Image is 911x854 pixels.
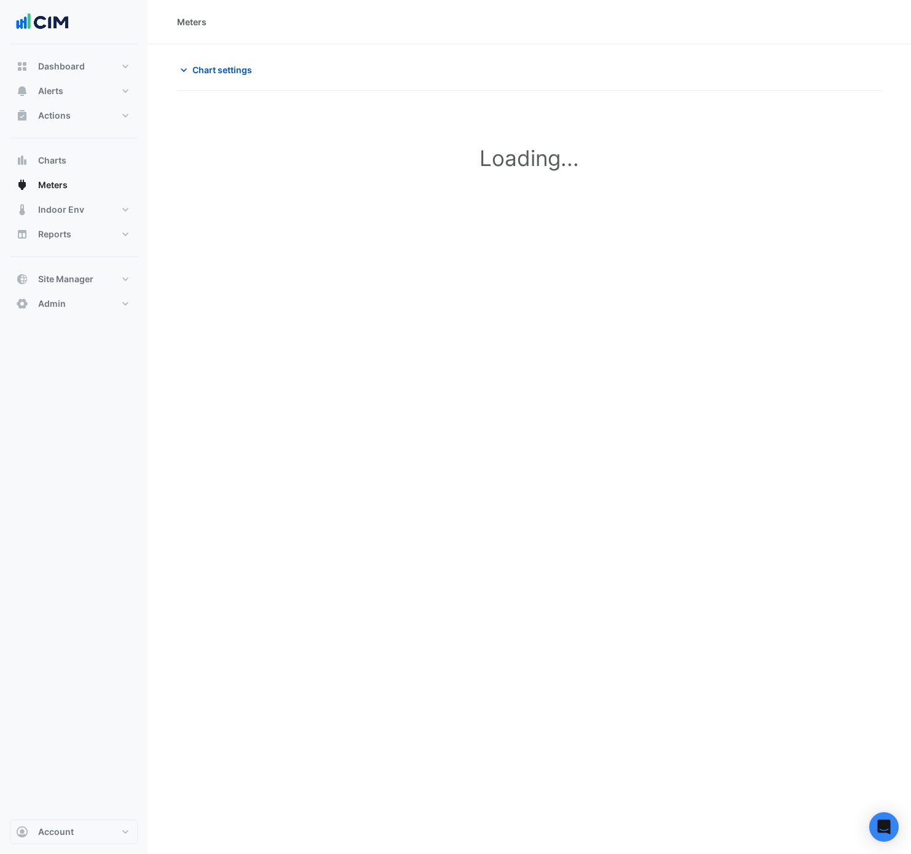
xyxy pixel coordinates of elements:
[177,59,260,81] button: Chart settings
[16,109,28,122] app-icon: Actions
[38,273,93,285] span: Site Manager
[38,204,84,216] span: Indoor Env
[192,63,252,76] span: Chart settings
[197,145,862,171] h1: Loading...
[16,204,28,216] app-icon: Indoor Env
[16,154,28,167] app-icon: Charts
[38,826,74,838] span: Account
[16,60,28,73] app-icon: Dashboard
[16,85,28,97] app-icon: Alerts
[38,298,66,310] span: Admin
[16,298,28,310] app-icon: Admin
[38,179,68,191] span: Meters
[16,179,28,191] app-icon: Meters
[10,267,138,291] button: Site Manager
[10,197,138,222] button: Indoor Env
[10,173,138,197] button: Meters
[38,109,71,122] span: Actions
[38,85,63,97] span: Alerts
[16,273,28,285] app-icon: Site Manager
[10,291,138,316] button: Admin
[10,54,138,79] button: Dashboard
[38,60,85,73] span: Dashboard
[10,79,138,103] button: Alerts
[10,222,138,247] button: Reports
[869,812,899,842] div: Open Intercom Messenger
[38,228,71,240] span: Reports
[10,820,138,844] button: Account
[10,103,138,128] button: Actions
[10,148,138,173] button: Charts
[38,154,66,167] span: Charts
[177,15,207,28] div: Meters
[15,10,70,34] img: Company Logo
[16,228,28,240] app-icon: Reports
